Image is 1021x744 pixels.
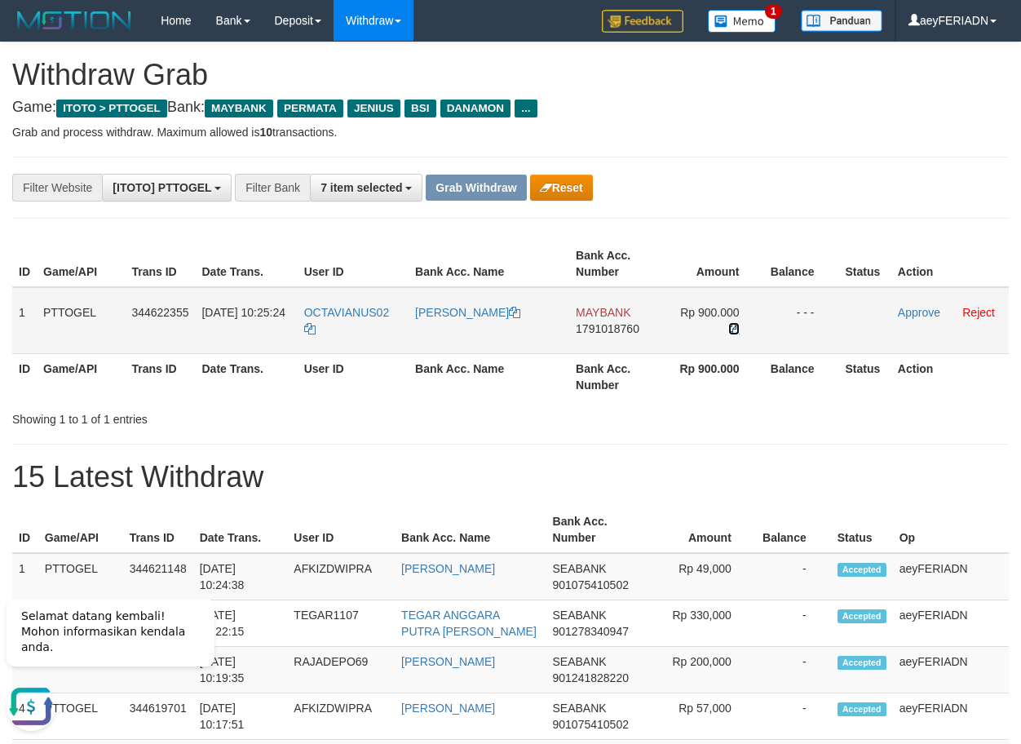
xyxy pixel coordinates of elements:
[193,647,288,693] td: [DATE] 10:19:35
[287,647,395,693] td: RAJADEPO69
[553,718,629,731] span: Copy 901075410502 to clipboard
[113,181,211,194] span: [ITOTO] PTTOGEL
[125,353,195,400] th: Trans ID
[37,287,125,354] td: PTTOGEL
[205,100,273,117] span: MAYBANK
[395,507,546,553] th: Bank Acc. Name
[654,553,755,600] td: Rp 49,000
[576,306,630,319] span: MAYBANK
[553,609,607,622] span: SEABANK
[347,100,400,117] span: JENIUS
[654,693,755,740] td: Rp 57,000
[756,553,831,600] td: -
[756,600,831,647] td: -
[838,563,886,577] span: Accepted
[320,181,402,194] span: 7 item selected
[426,175,526,201] button: Grab Withdraw
[660,353,763,400] th: Rp 900.000
[415,306,520,319] a: [PERSON_NAME]
[838,702,886,716] span: Accepted
[12,241,37,287] th: ID
[756,647,831,693] td: -
[12,287,37,354] td: 1
[569,241,660,287] th: Bank Acc. Number
[304,306,390,319] span: OCTAVIANUS02
[125,241,195,287] th: Trans ID
[193,693,288,740] td: [DATE] 10:17:51
[891,241,1009,287] th: Action
[37,241,125,287] th: Game/API
[801,10,882,32] img: panduan.png
[893,507,1009,553] th: Op
[235,174,310,201] div: Filter Bank
[12,461,1009,494] h1: 15 Latest Withdraw
[708,10,776,33] img: Button%20Memo.svg
[287,553,395,600] td: AFKIZDWIPRA
[7,98,55,147] button: Open LiveChat chat widget
[277,100,343,117] span: PERMATA
[680,306,739,319] span: Rp 900.000
[654,507,755,553] th: Amount
[440,100,511,117] span: DANAMON
[37,353,125,400] th: Game/API
[12,100,1009,116] h4: Game: Bank:
[123,553,193,600] td: 344621148
[838,656,886,670] span: Accepted
[898,306,940,319] a: Approve
[728,322,740,335] a: Copy 900000 to clipboard
[401,609,537,638] a: TEGAR ANGGARA PUTRA [PERSON_NAME]
[123,507,193,553] th: Trans ID
[553,655,607,668] span: SEABANK
[404,100,436,117] span: BSI
[893,553,1009,600] td: aeyFERIADN
[654,600,755,647] td: Rp 330,000
[102,174,232,201] button: [ITOTO] PTTOGEL
[131,306,188,319] span: 344622355
[56,100,167,117] span: ITOTO > PTTOGEL
[553,702,607,715] span: SEABANK
[193,600,288,647] td: [DATE] 10:22:15
[962,306,995,319] a: Reject
[287,600,395,647] td: TEGAR1107
[553,625,629,638] span: Copy 901278340947 to clipboard
[765,4,782,19] span: 1
[838,353,891,400] th: Status
[569,353,660,400] th: Bank Acc. Number
[756,693,831,740] td: -
[838,241,891,287] th: Status
[259,126,272,139] strong: 10
[401,655,495,668] a: [PERSON_NAME]
[298,353,409,400] th: User ID
[893,647,1009,693] td: aeyFERIADN
[409,353,569,400] th: Bank Acc. Name
[553,562,607,575] span: SEABANK
[12,8,136,33] img: MOTION_logo.png
[310,174,422,201] button: 7 item selected
[21,25,185,69] span: Selamat datang kembali! Mohon informasikan kendala anda.
[12,553,38,600] td: 1
[546,507,655,553] th: Bank Acc. Number
[12,124,1009,140] p: Grab and process withdraw. Maximum allowed is transactions.
[304,306,390,335] a: OCTAVIANUS02
[553,578,629,591] span: Copy 901075410502 to clipboard
[891,353,1009,400] th: Action
[195,241,297,287] th: Date Trans.
[838,609,886,623] span: Accepted
[654,647,755,693] td: Rp 200,000
[553,671,629,684] span: Copy 901241828220 to clipboard
[893,693,1009,740] td: aeyFERIADN
[401,562,495,575] a: [PERSON_NAME]
[201,306,285,319] span: [DATE] 10:25:24
[287,693,395,740] td: AFKIZDWIPRA
[602,10,683,33] img: Feedback.jpg
[12,405,413,427] div: Showing 1 to 1 of 1 entries
[195,353,297,400] th: Date Trans.
[401,702,495,715] a: [PERSON_NAME]
[12,353,37,400] th: ID
[287,507,395,553] th: User ID
[764,287,839,354] td: - - -
[12,174,102,201] div: Filter Website
[12,59,1009,91] h1: Withdraw Grab
[660,241,763,287] th: Amount
[893,600,1009,647] td: aeyFERIADN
